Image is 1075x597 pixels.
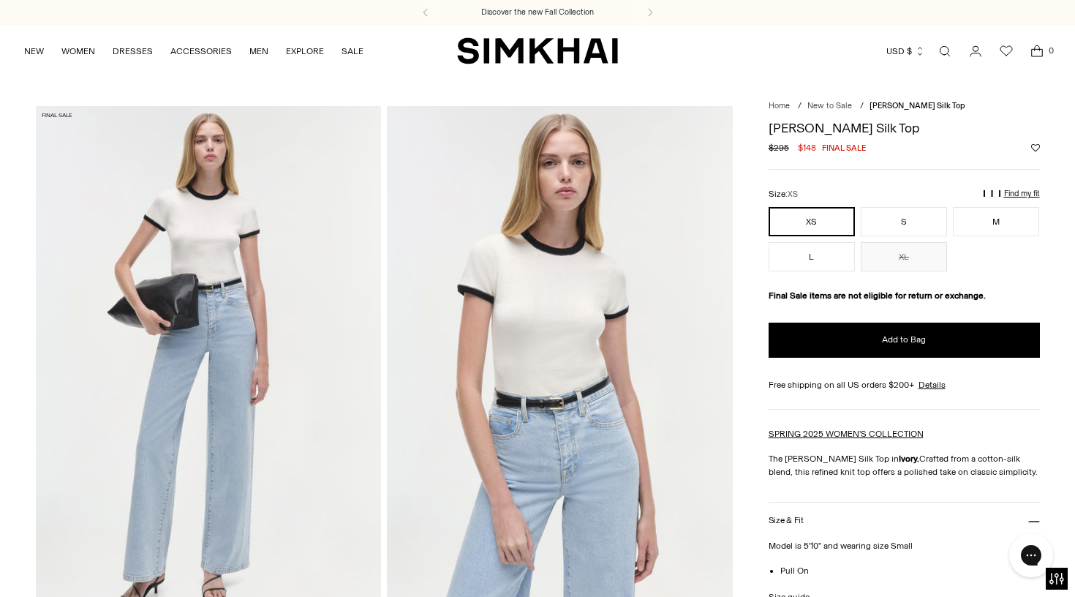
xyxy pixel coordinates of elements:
button: L [769,242,855,271]
button: USD $ [886,35,925,67]
button: S [861,207,947,236]
label: Size: [769,187,798,201]
a: DRESSES [113,35,153,67]
a: NEW [24,35,44,67]
button: M [953,207,1039,236]
span: Add to Bag [882,334,926,346]
a: Open search modal [930,37,959,66]
a: Discover the new Fall Collection [481,7,594,18]
a: Go to the account page [961,37,990,66]
a: Home [769,101,790,110]
a: Wishlist [992,37,1021,66]
h3: Size & Fit [769,516,804,525]
iframe: Gorgias live chat messenger [1002,528,1060,582]
span: $148 [798,141,816,154]
a: ACCESSORIES [170,35,232,67]
strong: Final Sale items are not eligible for return or exchange. [769,290,986,301]
li: Pull On [780,564,1040,577]
a: MEN [249,35,268,67]
button: Size & Fit [769,503,1040,540]
a: Open cart modal [1022,37,1052,66]
div: Free shipping on all US orders $200+ [769,378,1040,391]
p: Model is 5'10" and wearing size Small [769,539,1040,552]
a: Details [919,378,946,391]
span: [PERSON_NAME] Silk Top [870,101,965,110]
span: XS [788,189,798,199]
h1: [PERSON_NAME] Silk Top [769,121,1040,135]
s: $295 [769,141,789,154]
a: EXPLORE [286,35,324,67]
a: SPRING 2025 WOMEN'S COLLECTION [769,429,924,439]
button: XS [769,207,855,236]
button: Add to Wishlist [1031,143,1040,152]
span: 0 [1044,44,1057,57]
a: SALE [342,35,363,67]
div: / [798,100,801,113]
a: WOMEN [61,35,95,67]
nav: breadcrumbs [769,100,1040,113]
button: Add to Bag [769,323,1040,358]
div: / [860,100,864,113]
a: New to Sale [807,101,852,110]
strong: Ivory. [899,454,919,464]
p: The [PERSON_NAME] Silk Top in Crafted from a cotton-silk blend, this refined knit top offers a po... [769,452,1040,478]
button: XL [861,242,947,271]
a: SIMKHAI [457,37,618,65]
